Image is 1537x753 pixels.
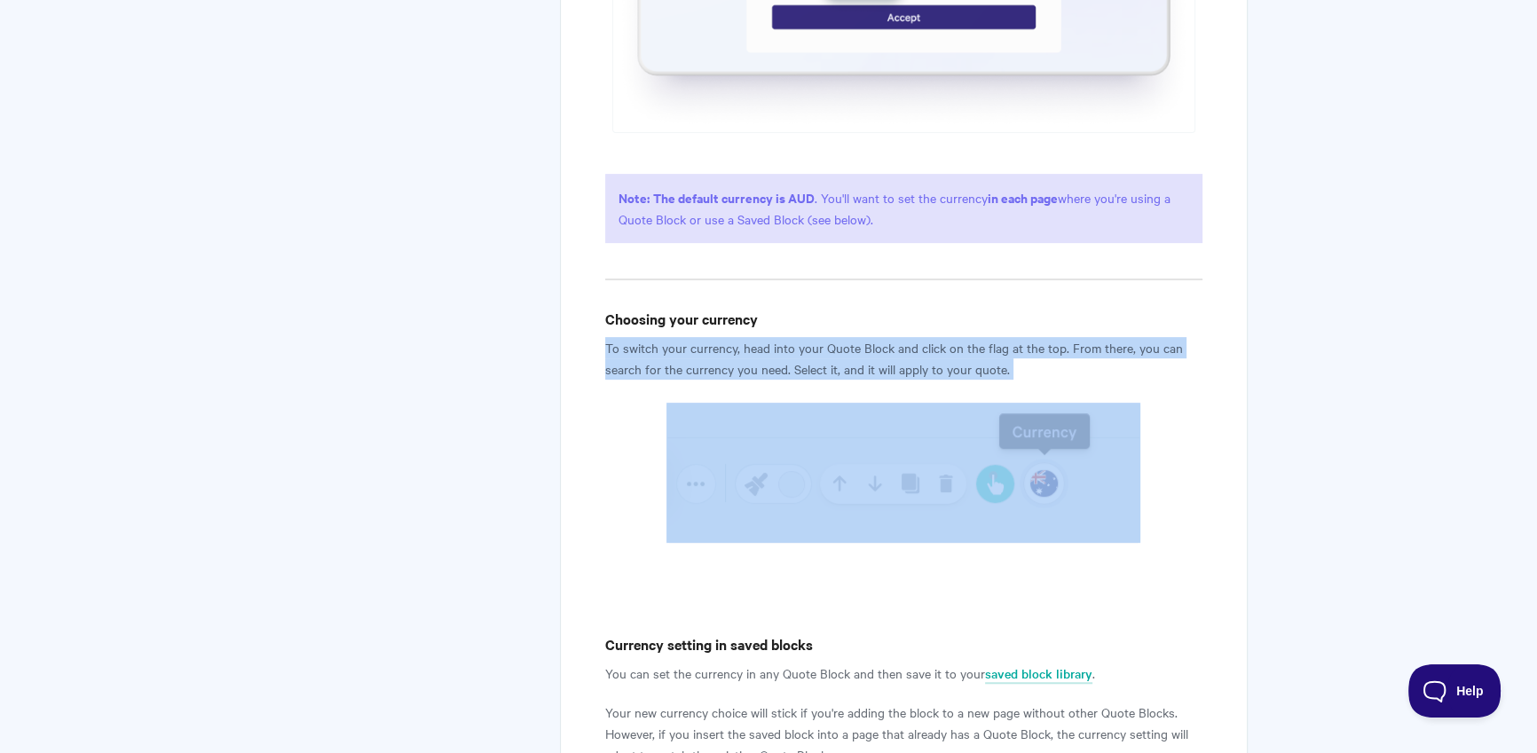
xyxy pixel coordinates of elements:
strong: The default currency is AUD [653,188,815,207]
p: To switch your currency, head into your Quote Block and click on the flag at the top. From there,... [605,337,1202,380]
a: saved block library [985,664,1092,684]
h4: Choosing your currency [605,308,1202,330]
p: . You'll want to set the currency where you're using a Quote Block or use a Saved Block (see below). [605,174,1202,243]
p: You can set the currency in any Quote Block and then save it to your . [605,663,1202,684]
strong: Note: [619,188,650,207]
h4: Currency setting in saved blocks [605,633,1202,655]
iframe: Toggle Customer Support [1408,664,1502,718]
img: file-W1hhv85DLK.png [666,403,1140,543]
strong: in each page [988,188,1058,207]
